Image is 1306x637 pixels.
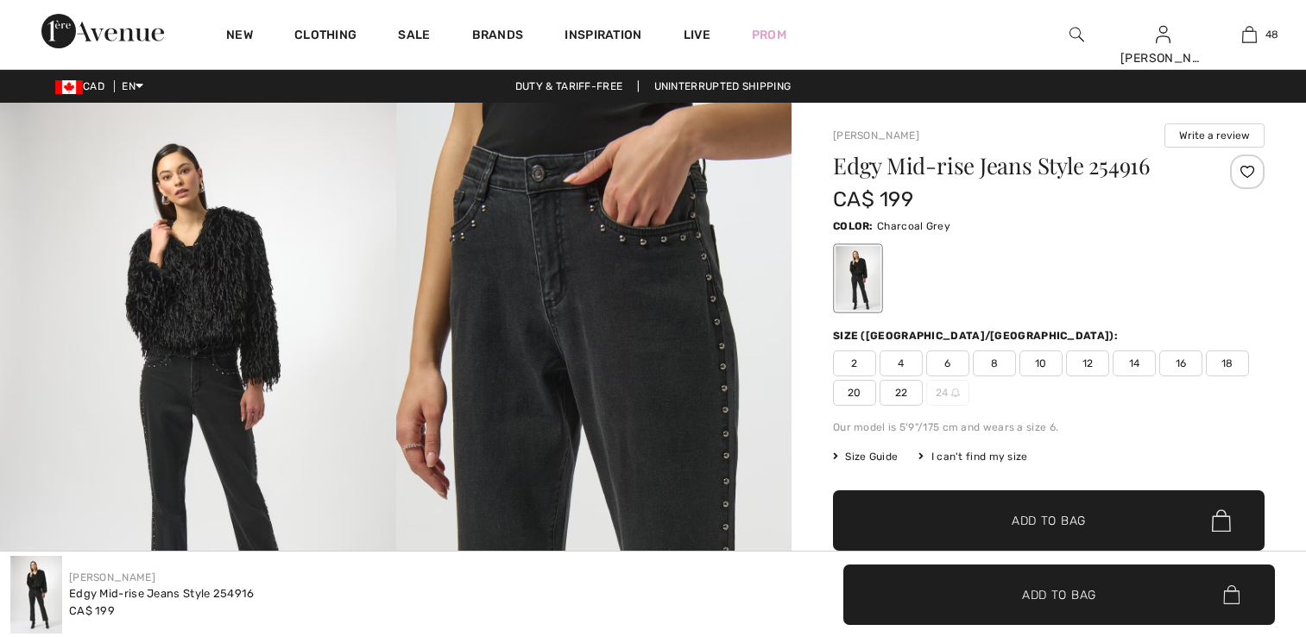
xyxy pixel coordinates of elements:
a: [PERSON_NAME] [833,129,919,142]
span: 20 [833,380,876,406]
a: Brands [472,28,524,46]
button: Add to Bag [843,564,1275,625]
span: 2 [833,350,876,376]
span: Color: [833,220,874,232]
div: [PERSON_NAME] [1120,49,1205,67]
span: 24 [926,380,969,406]
img: Bag.svg [1212,509,1231,532]
a: Sign In [1156,26,1170,42]
span: Charcoal Grey [877,220,950,232]
a: New [226,28,253,46]
img: 1ère Avenue [41,14,164,48]
img: My Info [1156,24,1170,45]
img: Edgy Mid-Rise Jeans Style 254916 [10,556,62,634]
span: 18 [1206,350,1249,376]
a: Clothing [294,28,356,46]
span: 22 [880,380,923,406]
span: CA$ 199 [833,187,913,211]
span: 48 [1265,27,1279,42]
div: Charcoal Grey [836,246,880,311]
button: Add to Bag [833,490,1265,551]
div: Edgy Mid-rise Jeans Style 254916 [69,585,255,602]
a: 48 [1207,24,1291,45]
span: Add to Bag [1022,585,1096,603]
div: Size ([GEOGRAPHIC_DATA]/[GEOGRAPHIC_DATA]): [833,328,1121,344]
span: 10 [1019,350,1063,376]
span: 14 [1113,350,1156,376]
span: Add to Bag [1012,512,1086,530]
a: Sale [398,28,430,46]
a: Prom [752,26,786,44]
h1: Edgy Mid-rise Jeans Style 254916 [833,155,1193,177]
span: 8 [973,350,1016,376]
span: 12 [1066,350,1109,376]
span: CA$ 199 [69,604,115,617]
span: EN [122,80,143,92]
span: Size Guide [833,449,898,464]
div: I can't find my size [918,449,1027,464]
span: 16 [1159,350,1202,376]
div: Our model is 5'9"/175 cm and wears a size 6. [833,419,1265,435]
span: Inspiration [565,28,641,46]
span: 6 [926,350,969,376]
span: CAD [55,80,111,92]
img: search the website [1069,24,1084,45]
img: My Bag [1242,24,1257,45]
img: ring-m.svg [951,388,960,397]
span: 4 [880,350,923,376]
a: [PERSON_NAME] [69,571,155,583]
img: Bag.svg [1223,585,1240,604]
img: Canadian Dollar [55,80,83,94]
a: Live [684,26,710,44]
button: Write a review [1164,123,1265,148]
